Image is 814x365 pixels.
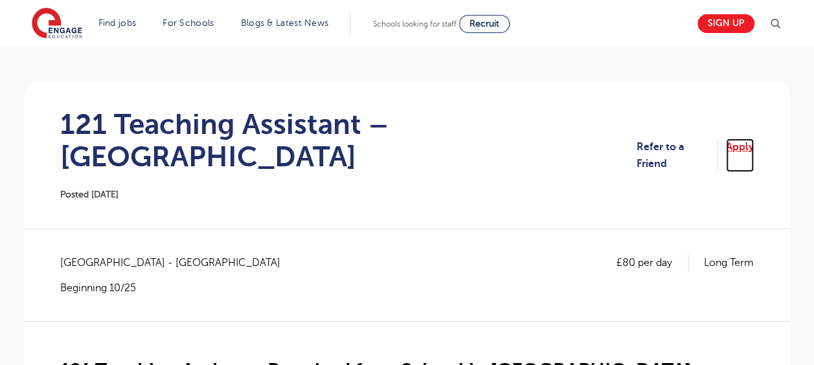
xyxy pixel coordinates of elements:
[60,190,119,199] span: Posted [DATE]
[704,254,754,271] p: Long Term
[241,18,329,28] a: Blogs & Latest News
[373,19,457,28] span: Schools looking for staff
[469,19,499,28] span: Recruit
[637,138,718,173] a: Refer to a Friend
[726,138,754,173] a: Apply
[32,8,82,40] img: Engage Education
[697,14,754,33] a: Sign up
[163,18,214,28] a: For Schools
[60,254,293,271] span: [GEOGRAPHIC_DATA] - [GEOGRAPHIC_DATA]
[60,108,637,173] h1: 121 Teaching Assistant – [GEOGRAPHIC_DATA]
[459,15,510,33] a: Recruit
[98,18,137,28] a: Find jobs
[616,254,688,271] p: £80 per day
[60,281,293,295] p: Beginning 10/25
